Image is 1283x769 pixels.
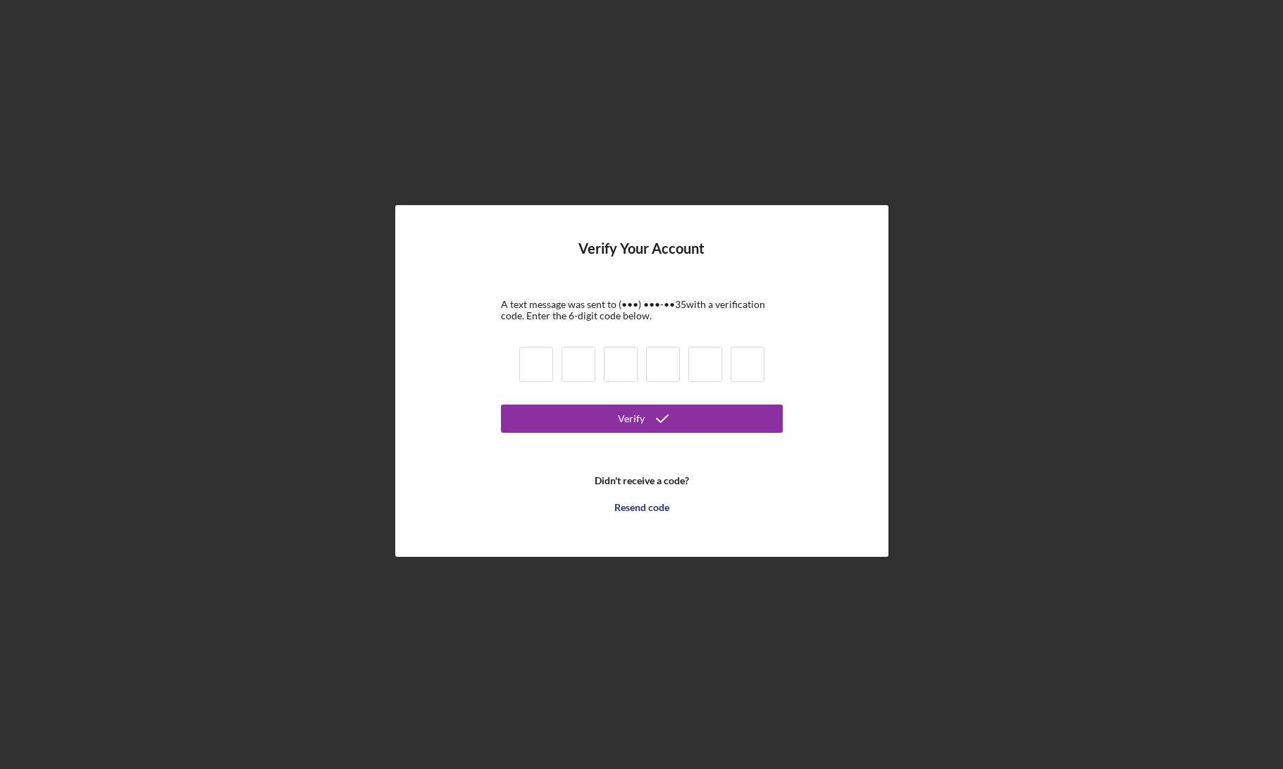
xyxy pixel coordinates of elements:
b: Didn't receive a code? [595,475,689,486]
h4: Verify Your Account [578,240,705,278]
button: Resend code [501,493,783,522]
div: Resend code [614,493,669,522]
div: Verify [618,405,645,433]
button: Verify [501,405,783,433]
div: A text message was sent to (•••) •••-•• 35 with a verification code. Enter the 6-digit code below. [501,299,783,321]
